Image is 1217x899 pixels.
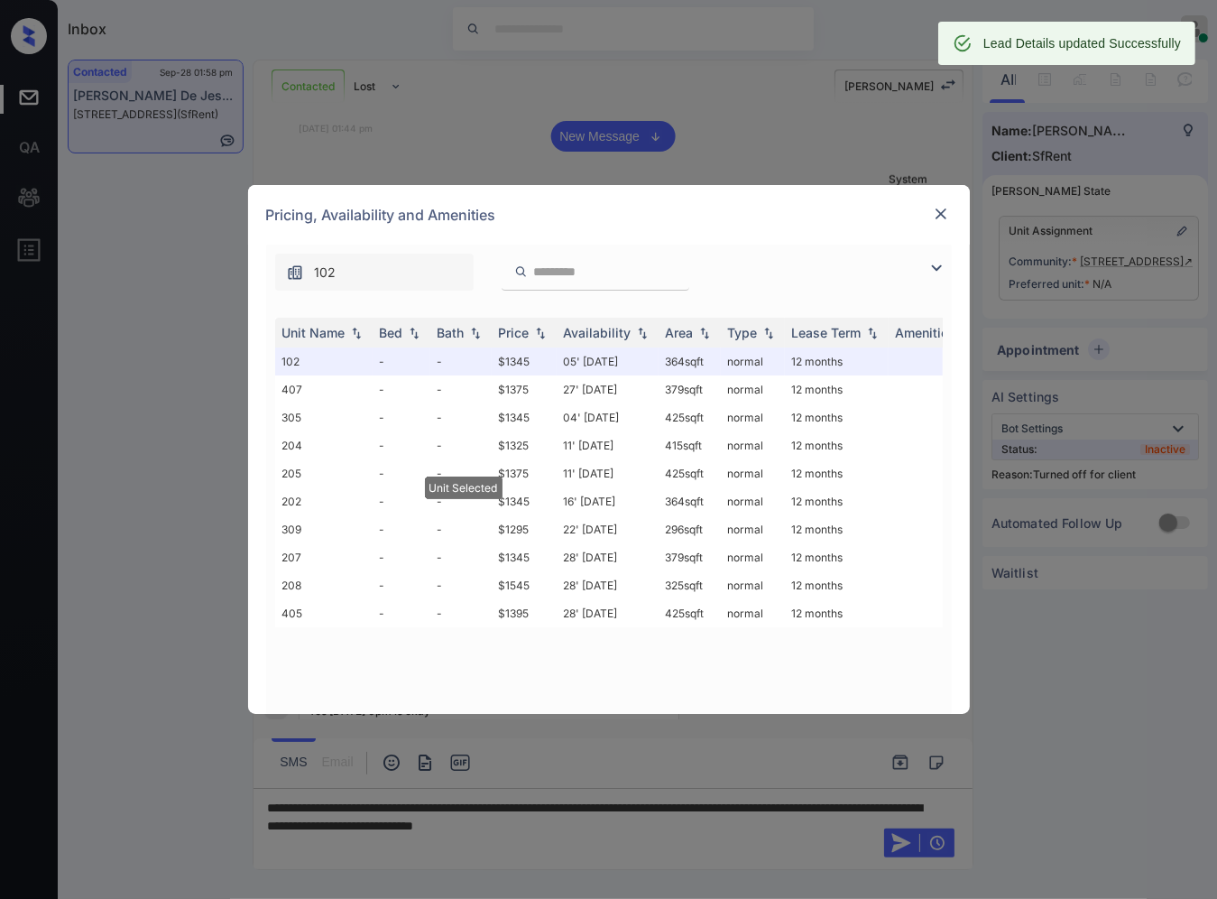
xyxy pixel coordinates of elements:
td: - [430,375,492,403]
td: normal [721,348,785,375]
td: - [373,599,430,627]
td: 16' [DATE] [557,487,659,515]
td: 12 months [785,515,889,543]
img: sorting [531,327,549,339]
td: 22' [DATE] [557,515,659,543]
td: 205 [275,459,373,487]
div: Lead Details updated Successfully [983,27,1181,60]
td: $1345 [492,403,557,431]
td: - [373,543,430,571]
div: Bath [438,325,465,340]
td: $1545 [492,571,557,599]
td: - [373,571,430,599]
img: sorting [760,327,778,339]
img: sorting [466,327,484,339]
td: - [430,599,492,627]
div: Unit Name [282,325,346,340]
td: $1325 [492,431,557,459]
td: normal [721,375,785,403]
td: 425 sqft [659,403,721,431]
td: 12 months [785,571,889,599]
td: 425 sqft [659,599,721,627]
td: 202 [275,487,373,515]
td: $1375 [492,375,557,403]
td: 12 months [785,403,889,431]
td: 27' [DATE] [557,375,659,403]
div: Price [499,325,530,340]
td: normal [721,543,785,571]
td: - [373,348,430,375]
td: 296 sqft [659,515,721,543]
td: 12 months [785,599,889,627]
td: 28' [DATE] [557,571,659,599]
td: normal [721,487,785,515]
td: 207 [275,543,373,571]
td: 364 sqft [659,487,721,515]
td: - [430,431,492,459]
td: - [373,487,430,515]
td: normal [721,459,785,487]
td: - [430,515,492,543]
div: Pricing, Availability and Amenities [248,185,970,245]
td: 04' [DATE] [557,403,659,431]
td: - [430,348,492,375]
td: normal [721,571,785,599]
td: 12 months [785,459,889,487]
td: - [430,403,492,431]
td: normal [721,431,785,459]
td: 05' [DATE] [557,348,659,375]
td: 415 sqft [659,431,721,459]
td: - [430,543,492,571]
td: - [373,375,430,403]
img: sorting [405,327,423,339]
td: 379 sqft [659,375,721,403]
img: sorting [633,327,651,339]
td: $1375 [492,459,557,487]
div: Availability [564,325,632,340]
img: close [932,205,950,223]
td: 379 sqft [659,543,721,571]
td: 11' [DATE] [557,459,659,487]
td: $1395 [492,599,557,627]
td: 208 [275,571,373,599]
td: 325 sqft [659,571,721,599]
td: normal [721,515,785,543]
td: normal [721,403,785,431]
div: Bed [380,325,403,340]
div: Lease Term [792,325,862,340]
td: 405 [275,599,373,627]
td: - [373,403,430,431]
td: - [373,431,430,459]
td: $1345 [492,348,557,375]
td: 102 [275,348,373,375]
td: normal [721,599,785,627]
td: - [373,515,430,543]
td: - [373,459,430,487]
div: Amenities [896,325,956,340]
td: 425 sqft [659,459,721,487]
img: icon-zuma [926,257,947,279]
div: Type [728,325,758,340]
td: 12 months [785,543,889,571]
div: Area [666,325,694,340]
td: 407 [275,375,373,403]
td: 12 months [785,431,889,459]
td: 11' [DATE] [557,431,659,459]
td: 12 months [785,348,889,375]
img: sorting [863,327,881,339]
td: 364 sqft [659,348,721,375]
td: 309 [275,515,373,543]
img: sorting [347,327,365,339]
span: 102 [315,263,337,283]
td: 12 months [785,375,889,403]
img: sorting [696,327,714,339]
img: icon-zuma [514,264,528,280]
td: 28' [DATE] [557,599,659,627]
td: $1345 [492,543,557,571]
img: icon-zuma [286,264,304,282]
td: $1295 [492,515,557,543]
td: - [430,571,492,599]
td: $1345 [492,487,557,515]
td: 305 [275,403,373,431]
td: 28' [DATE] [557,543,659,571]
